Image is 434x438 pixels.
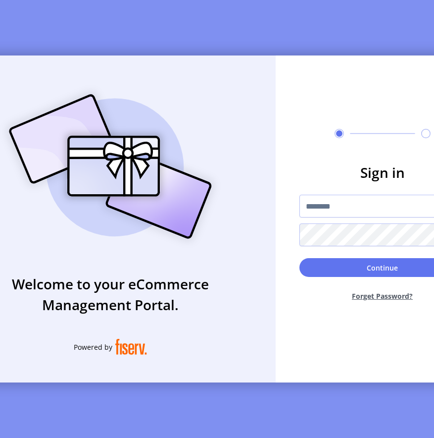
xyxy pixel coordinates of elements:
[74,342,112,352] span: Powered by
